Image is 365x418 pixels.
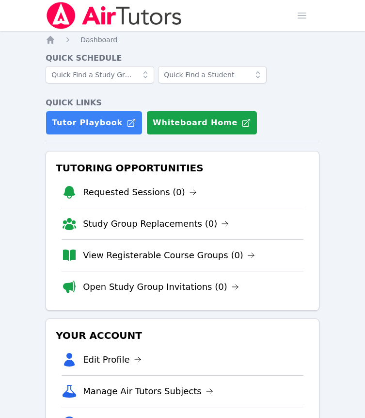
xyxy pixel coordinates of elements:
span: Dashboard [80,36,117,44]
h3: Tutoring Opportunities [54,159,311,177]
h4: Quick Links [46,97,319,109]
input: Quick Find a Study Group [46,66,154,84]
a: Manage Air Tutors Subjects [83,385,213,398]
a: Study Group Replacements (0) [83,217,229,231]
h4: Quick Schedule [46,52,319,64]
a: Requested Sessions (0) [83,185,197,199]
a: View Registerable Course Groups (0) [83,249,255,262]
input: Quick Find a Student [158,66,267,84]
button: Whiteboard Home [146,111,257,135]
nav: Breadcrumb [46,35,319,45]
a: Dashboard [80,35,117,45]
a: Open Study Group Invitations (0) [83,280,239,294]
a: Tutor Playbook [46,111,143,135]
a: Edit Profile [83,353,142,367]
img: Air Tutors [46,2,183,29]
h3: Your Account [54,327,311,344]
